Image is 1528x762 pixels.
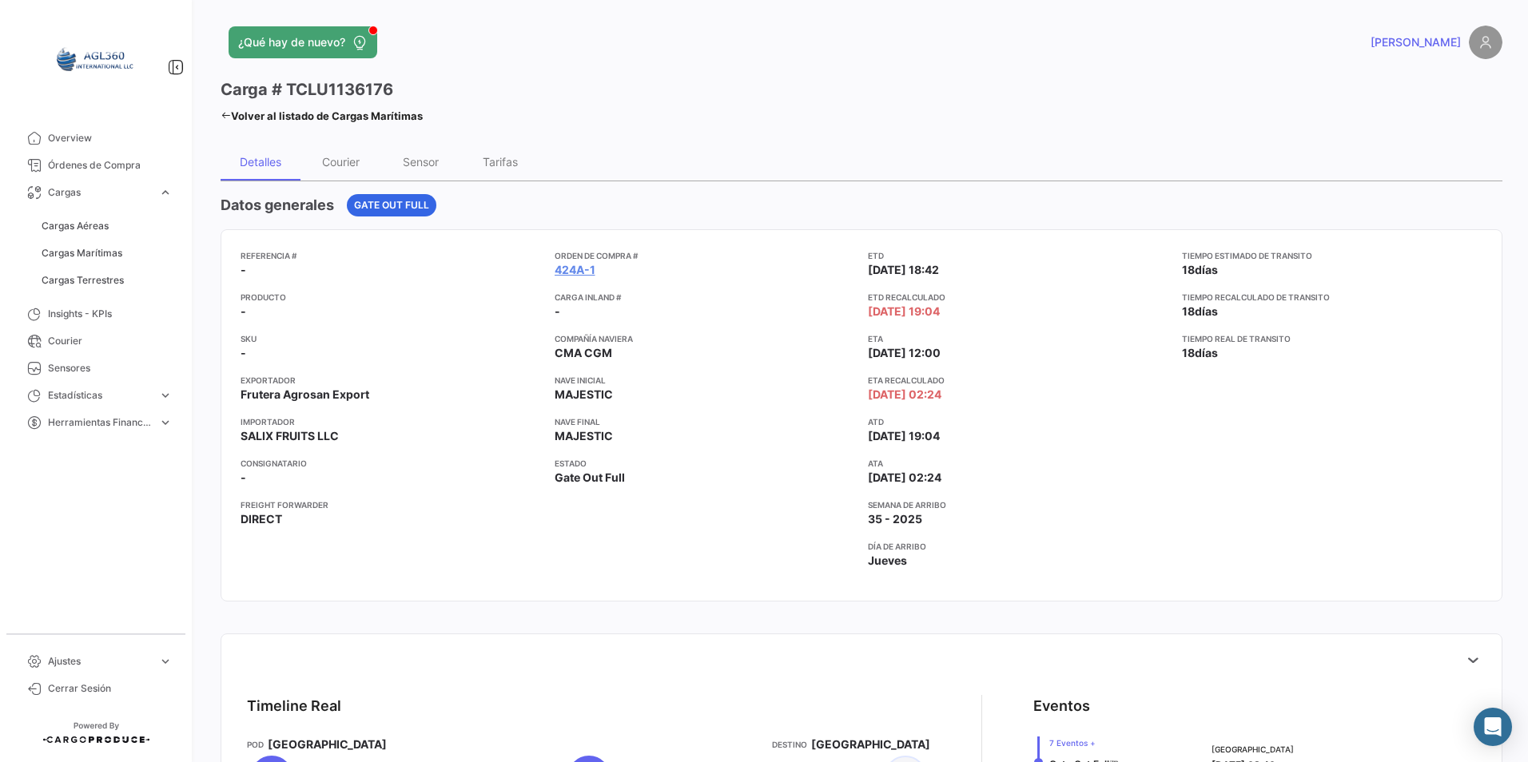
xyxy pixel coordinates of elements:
[241,428,339,444] span: SALIX FRUITS LLC
[483,155,518,169] div: Tarifas
[35,214,179,238] a: Cargas Aéreas
[48,131,173,145] span: Overview
[48,158,173,173] span: Órdenes de Compra
[868,291,1169,304] app-card-info-title: ETD Recalculado
[868,304,940,319] span: [DATE] 19:04
[868,457,1169,470] app-card-info-title: ATA
[772,738,807,751] app-card-info-title: Destino
[241,457,542,470] app-card-info-title: Consignatario
[48,185,152,200] span: Cargas
[354,198,429,212] span: Gate Out Full
[868,553,907,569] span: Jueves
[35,268,179,292] a: Cargas Terrestres
[555,249,856,262] app-card-info-title: Orden de Compra #
[555,374,856,387] app-card-info-title: Nave inicial
[241,262,246,278] span: -
[48,681,173,696] span: Cerrar Sesión
[13,125,179,152] a: Overview
[555,345,612,361] span: CMA CGM
[48,307,173,321] span: Insights - KPIs
[48,654,152,669] span: Ajustes
[1182,346,1195,359] span: 18
[229,26,377,58] button: ¿Qué hay de nuevo?
[241,498,542,511] app-card-info-title: Freight Forwarder
[868,470,941,486] span: [DATE] 02:24
[1469,26,1502,59] img: placeholder-user.png
[221,78,393,101] h3: Carga # TCLU1136176
[1182,263,1195,276] span: 18
[868,387,941,403] span: [DATE] 02:24
[241,387,369,403] span: Frutera Agrosan Export
[555,428,613,444] span: MAJESTIC
[1195,263,1218,276] span: días
[158,388,173,403] span: expand_more
[42,219,109,233] span: Cargas Aéreas
[48,388,152,403] span: Estadísticas
[241,291,542,304] app-card-info-title: Producto
[1195,304,1218,318] span: días
[56,19,136,99] img: 64a6efb6-309f-488a-b1f1-3442125ebd42.png
[555,262,595,278] a: 424A-1
[238,34,345,50] span: ¿Qué hay de nuevo?
[555,304,560,319] span: -
[268,736,387,752] span: [GEOGRAPHIC_DATA]
[247,738,264,751] app-card-info-title: POD
[241,304,246,319] span: -
[48,415,152,430] span: Herramientas Financieras
[555,291,856,304] app-card-info-title: Carga inland #
[158,654,173,669] span: expand_more
[42,273,124,288] span: Cargas Terrestres
[1033,695,1090,717] div: Eventos
[868,498,1169,511] app-card-info-title: Semana de Arribo
[811,736,930,752] span: [GEOGRAPHIC_DATA]
[868,415,1169,428] app-card-info-title: ATD
[1182,291,1483,304] app-card-info-title: Tiempo recalculado de transito
[322,155,360,169] div: Courier
[868,249,1169,262] app-card-info-title: ETD
[868,345,941,361] span: [DATE] 12:00
[555,332,856,345] app-card-info-title: Compañía naviera
[13,327,179,355] a: Courier
[1212,743,1294,756] span: [GEOGRAPHIC_DATA]
[555,470,625,486] span: Gate Out Full
[555,415,856,428] app-card-info-title: Nave final
[1195,346,1218,359] span: días
[221,105,423,127] a: Volver al listado de Cargas Marítimas
[158,185,173,200] span: expand_more
[1049,736,1119,749] span: 7 Eventos +
[1182,249,1483,262] app-card-info-title: Tiempo estimado de transito
[868,262,939,278] span: [DATE] 18:42
[241,332,542,345] app-card-info-title: SKU
[221,194,334,216] h4: Datos generales
[1182,304,1195,318] span: 18
[13,300,179,327] a: Insights - KPIs
[868,332,1169,345] app-card-info-title: ETA
[555,457,856,470] app-card-info-title: Estado
[1371,34,1461,50] span: [PERSON_NAME]
[48,334,173,348] span: Courier
[403,155,439,169] div: Sensor
[42,246,122,260] span: Cargas Marítimas
[13,152,179,179] a: Órdenes de Compra
[241,511,282,527] span: DIRECT
[555,387,613,403] span: MAJESTIC
[48,361,173,375] span: Sensores
[241,249,542,262] app-card-info-title: Referencia #
[158,415,173,430] span: expand_more
[241,345,246,361] span: -
[35,241,179,265] a: Cargas Marítimas
[247,695,341,717] div: Timeline Real
[868,374,1169,387] app-card-info-title: ETA Recalculado
[241,374,542,387] app-card-info-title: Exportador
[240,155,281,169] div: Detalles
[868,511,922,527] span: 35 - 2025
[868,540,1169,553] app-card-info-title: Día de Arribo
[241,415,542,428] app-card-info-title: Importador
[1182,332,1483,345] app-card-info-title: Tiempo real de transito
[13,355,179,382] a: Sensores
[1474,708,1512,746] div: Abrir Intercom Messenger
[868,428,940,444] span: [DATE] 19:04
[241,470,246,486] span: -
